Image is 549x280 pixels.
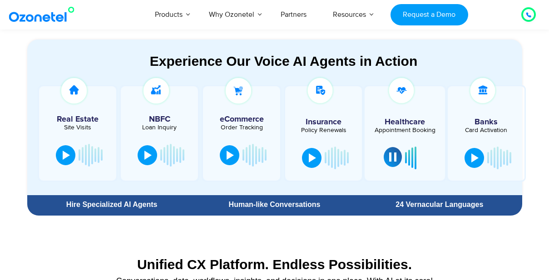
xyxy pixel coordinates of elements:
[36,53,531,69] div: Experience Our Voice AI Agents in Action
[197,201,352,208] div: Human-like Conversations
[44,115,112,123] h5: Real Estate
[125,124,193,131] div: Loan Inquiry
[452,127,519,133] div: Card Activation
[208,115,276,123] h5: eCommerce
[361,201,517,208] div: 24 Vernacular Languages
[391,4,468,25] a: Request a Demo
[371,118,439,126] h5: Healthcare
[44,124,112,131] div: Site Visits
[290,127,357,133] div: Policy Renewals
[452,118,519,126] h5: Banks
[290,118,357,126] h5: Insurance
[125,115,193,123] h5: NBFC
[371,127,439,133] div: Appointment Booking
[208,124,276,131] div: Order Tracking
[32,256,518,272] div: Unified CX Platform. Endless Possibilities.
[32,201,192,208] div: Hire Specialized AI Agents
